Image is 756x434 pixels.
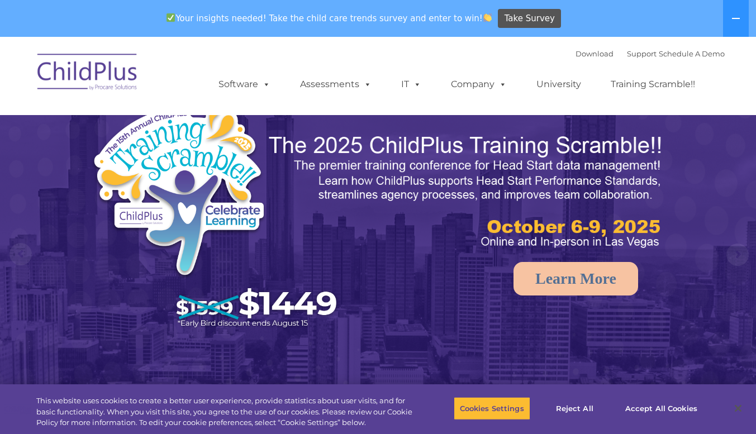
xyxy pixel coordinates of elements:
button: Close [726,396,750,421]
button: Cookies Settings [454,397,530,420]
a: IT [390,73,432,96]
a: Support [627,49,657,58]
span: Take Survey [505,9,555,28]
a: Training Scramble!! [600,73,706,96]
span: Phone number [155,120,203,128]
img: 👏 [483,13,492,22]
a: Download [576,49,614,58]
span: Your insights needed! Take the child care trends survey and enter to win! [162,7,497,29]
img: ChildPlus by Procare Solutions [32,46,144,102]
div: This website uses cookies to create a better user experience, provide statistics about user visit... [36,395,416,428]
button: Accept All Cookies [619,397,703,420]
a: Learn More [513,262,638,295]
a: Company [440,73,518,96]
a: Take Survey [498,9,561,28]
img: ✅ [167,13,175,22]
button: Reject All [540,397,610,420]
a: Assessments [289,73,383,96]
a: Schedule A Demo [659,49,725,58]
a: University [525,73,592,96]
span: Last name [155,74,189,82]
font: | [576,49,725,58]
a: Software [207,73,282,96]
